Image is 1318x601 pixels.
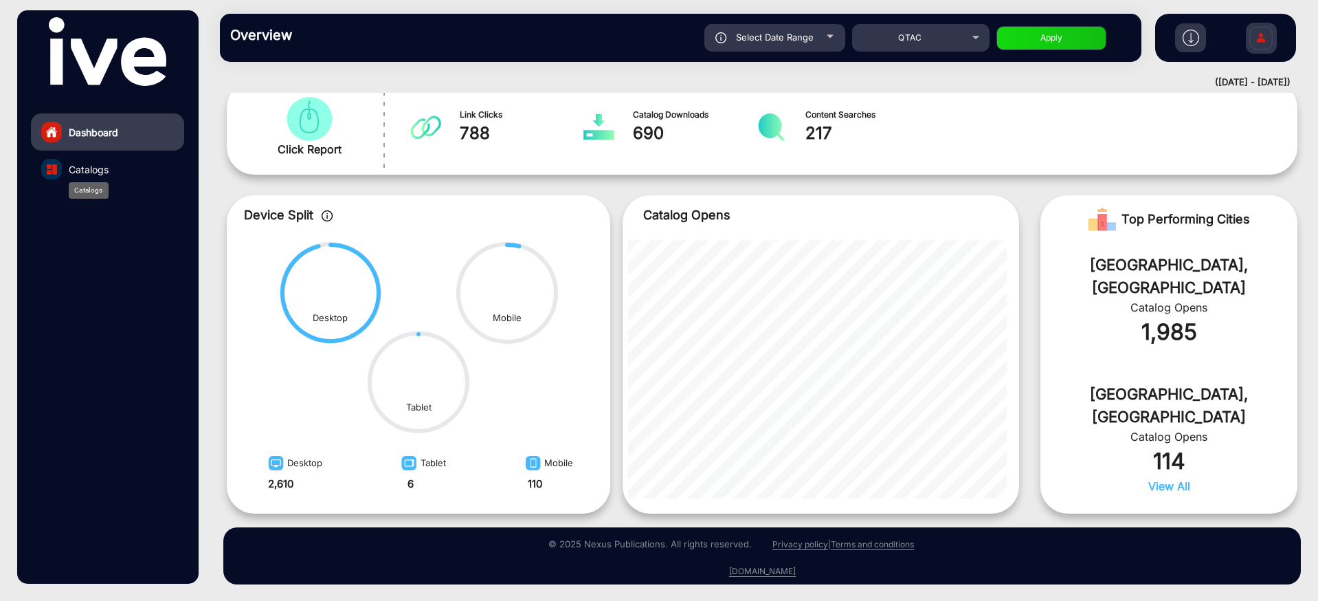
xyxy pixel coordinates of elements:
[1247,16,1275,64] img: Sign%20Up.svg
[715,32,727,43] img: icon
[729,566,796,577] a: [DOMAIN_NAME]
[460,109,584,121] span: Link Clicks
[69,125,118,140] span: Dashboard
[47,164,57,175] img: catalog
[268,477,293,490] strong: 2,610
[282,97,336,141] img: catalog
[407,477,414,490] strong: 6
[1121,206,1250,233] span: Top Performing Cities
[548,538,752,549] small: © 2025 Nexus Publications. All rights reserved.
[736,32,814,43] span: Select Date Range
[45,126,58,138] img: home
[278,141,342,157] span: Click Report
[1061,299,1277,316] div: Catalog Opens
[528,477,542,490] strong: 110
[522,455,544,477] img: image
[1061,316,1277,349] div: 1,985
[996,26,1106,50] button: Apply
[898,32,922,43] span: QTAC
[522,451,573,477] div: Mobile
[397,455,421,477] img: image
[1183,30,1199,46] img: h2download.svg
[460,121,584,146] span: 788
[313,312,348,325] div: Desktop
[265,451,322,477] div: Desktop
[1061,445,1277,478] div: 114
[756,113,787,141] img: catalog
[206,76,1291,89] div: ([DATE] - [DATE])
[493,312,522,325] div: Mobile
[1061,428,1277,445] div: Catalog Opens
[633,109,757,121] span: Catalog Downloads
[69,162,109,177] span: Catalogs
[772,539,828,550] a: Privacy policy
[31,151,184,188] a: Catalogs
[49,17,166,86] img: vmg-logo
[31,113,184,151] a: Dashboard
[69,182,109,199] div: Catalogs
[1148,479,1190,493] span: View All
[244,208,313,222] span: Device Split
[397,451,446,477] div: Tablet
[805,109,930,121] span: Content Searches
[322,210,333,221] img: icon
[633,121,757,146] span: 690
[230,27,423,43] h3: Overview
[643,206,998,224] p: Catalog Opens
[831,539,914,550] a: Terms and conditions
[828,539,831,549] a: |
[1061,254,1277,299] div: [GEOGRAPHIC_DATA], [GEOGRAPHIC_DATA]
[406,401,432,415] div: Tablet
[1061,383,1277,428] div: [GEOGRAPHIC_DATA], [GEOGRAPHIC_DATA]
[265,455,287,477] img: image
[410,113,441,141] img: catalog
[1148,478,1190,507] button: View All
[805,121,930,146] span: 217
[583,113,614,141] img: catalog
[1088,206,1116,233] img: Rank image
